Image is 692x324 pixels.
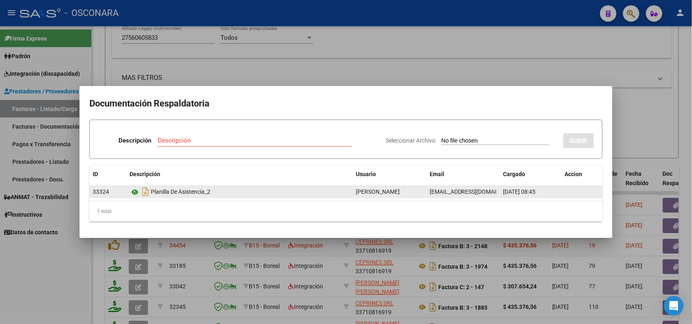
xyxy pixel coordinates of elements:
[356,171,376,177] span: Usuario
[93,171,98,177] span: ID
[118,136,151,145] p: Descripción
[356,188,400,195] span: [PERSON_NAME]
[503,188,536,195] span: [DATE] 08:45
[426,165,500,183] datatable-header-cell: Email
[430,171,444,177] span: Email
[140,185,151,198] i: Descargar documento
[89,165,126,183] datatable-header-cell: ID
[430,188,521,195] span: [EMAIL_ADDRESS][DOMAIN_NAME]
[93,188,109,195] span: 33324
[563,133,594,148] button: SUBIR
[353,165,426,183] datatable-header-cell: Usuario
[500,165,562,183] datatable-header-cell: Cargado
[130,171,160,177] span: Descripción
[664,296,684,316] div: Open Intercom Messenger
[89,96,603,111] h2: Documentación Respaldatoria
[503,171,526,177] span: Cargado
[126,165,353,183] datatable-header-cell: Descripción
[565,171,583,177] span: Accion
[386,137,435,144] span: Seleccionar Archivo
[130,185,349,198] div: Planilla De Asistencia_2
[89,201,603,222] div: 1 total
[570,137,587,145] span: SUBIR
[562,165,603,183] datatable-header-cell: Accion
